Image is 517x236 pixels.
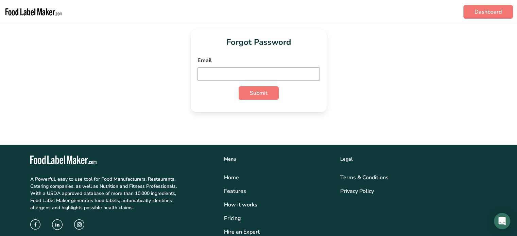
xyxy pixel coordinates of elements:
div: Open Intercom Messenger [494,213,510,229]
label: Email [197,56,320,65]
a: Features [224,187,332,195]
button: Submit [239,86,279,100]
div: Legal [340,156,487,163]
a: Dashboard [463,5,513,19]
a: Pricing [224,214,332,222]
a: Home [224,174,332,182]
a: Privacy Policy [340,187,487,195]
a: Hire an Expert [224,228,332,236]
p: A Powerful, easy to use tool for Food Manufacturers, Restaurants, Catering companies, as well as ... [30,176,179,211]
div: Menu [224,156,332,163]
a: Terms & Conditions [340,174,487,182]
span: Submit [250,89,268,97]
img: Food Label Maker [4,3,64,21]
div: How it works [224,201,332,209]
h1: Forgot Password [197,36,320,48]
